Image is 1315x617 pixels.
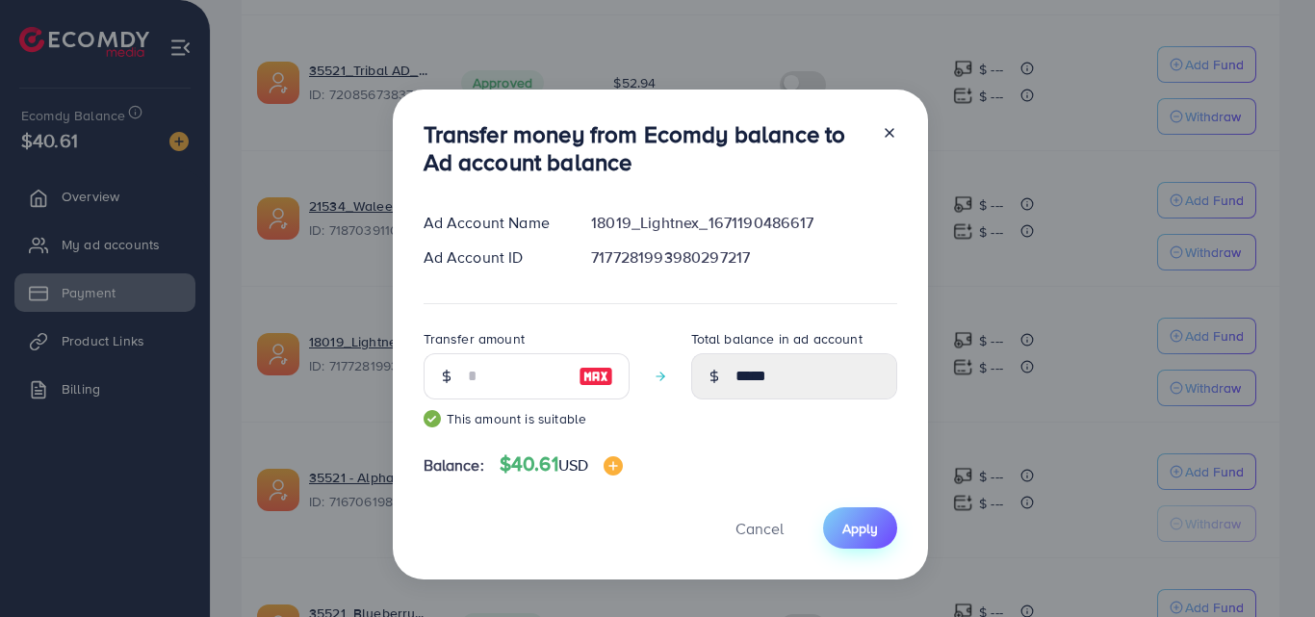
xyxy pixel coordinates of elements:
img: image [604,456,623,476]
div: Ad Account ID [408,246,577,269]
h4: $40.61 [500,452,623,476]
h3: Transfer money from Ecomdy balance to Ad account balance [424,120,866,176]
div: Ad Account Name [408,212,577,234]
span: Balance: [424,454,484,476]
img: guide [424,410,441,427]
button: Apply [823,507,897,549]
label: Total balance in ad account [691,329,863,348]
div: 7177281993980297217 [576,246,912,269]
small: This amount is suitable [424,409,630,428]
label: Transfer amount [424,329,525,348]
button: Cancel [711,507,808,549]
img: image [579,365,613,388]
span: USD [558,454,588,476]
span: Cancel [735,518,784,539]
div: 18019_Lightnex_1671190486617 [576,212,912,234]
iframe: Chat [1233,530,1301,603]
span: Apply [842,519,878,538]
